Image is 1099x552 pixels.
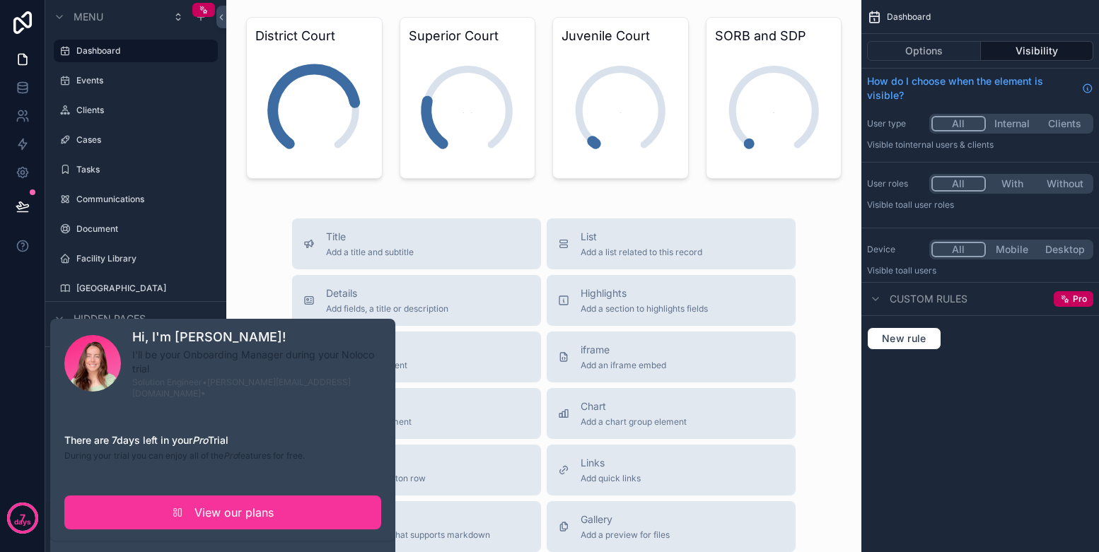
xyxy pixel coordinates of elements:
[890,292,967,306] span: Custom rules
[74,10,103,24] span: Menu
[76,164,209,175] label: Tasks
[76,283,209,294] label: [GEOGRAPHIC_DATA]
[581,529,670,541] span: Add a preview for files
[132,377,202,387] span: Solution Engineer
[931,116,986,131] button: All
[76,194,209,205] label: Communications
[581,473,641,484] span: Add quick links
[20,511,25,525] p: 7
[581,399,687,413] span: Chart
[326,303,448,315] span: Add fields, a title or description
[876,332,932,345] span: New rule
[981,41,1094,61] button: Visibility
[14,517,31,528] p: days
[547,445,796,495] button: LinksAdd quick links
[581,303,708,315] span: Add a section to highlights fields
[292,501,541,552] button: TextAdd a text block that supports markdown
[326,230,414,244] span: Title
[581,512,670,527] span: Gallery
[986,176,1039,192] button: With
[326,529,490,541] span: Add a text block that supports markdown
[903,265,936,276] span: all users
[903,139,994,150] span: Internal users & clients
[74,312,146,326] span: Hidden pages
[326,286,448,300] span: Details
[292,275,541,326] button: DetailsAdd fields, a title or description
[867,327,941,350] button: New rule
[547,275,796,326] button: HighlightsAdd a section to highlights fields
[581,247,702,258] span: Add a list related to this record
[64,495,381,529] a: View our plans
[581,360,666,371] span: Add an iframe embed
[1038,176,1091,192] button: Without
[292,218,541,269] button: TitleAdd a title and subtitle
[76,45,209,57] label: Dashboard
[867,74,1093,102] a: How do I choose when the element is visible?
[64,433,381,447] h3: There are 7 days left in your Trial
[292,445,541,495] button: ButtonsAdd an action button row
[931,176,986,192] button: All
[1038,242,1091,257] button: Desktop
[867,118,924,129] label: User type
[867,178,924,189] label: User roles
[581,416,687,428] span: Add a chart group element
[903,199,954,210] span: All user roles
[867,41,981,61] button: Options
[867,139,1093,151] p: Visible to
[986,116,1039,131] button: Internal
[223,450,238,461] em: Pro
[45,380,226,502] div: scrollable content
[547,388,796,439] button: ChartAdd a chart group element
[76,75,209,86] label: Events
[76,253,209,264] label: Facility Library
[547,501,796,552] button: GalleryAdd a preview for files
[887,11,931,23] span: Dashboard
[192,434,208,446] em: Pro
[326,512,490,527] span: Text
[292,331,541,382] button: VideoAdd a video element
[132,327,381,347] h1: Hi, I'm [PERSON_NAME]!
[986,242,1039,257] button: Mobile
[547,331,796,382] button: iframeAdd an iframe embed
[581,456,641,470] span: Links
[1038,116,1091,131] button: Clients
[581,286,708,300] span: Highlights
[76,134,209,146] label: Cases
[76,223,209,235] label: Document
[292,388,541,439] button: StagesAdd a stages element
[581,230,702,244] span: List
[64,450,381,462] p: During your trial you can enjoy all of the features for free.
[326,247,414,258] span: Add a title and subtitle
[867,244,924,255] label: Device
[931,242,986,257] button: All
[867,265,1093,276] p: Visible to
[547,218,796,269] button: ListAdd a list related to this record
[867,199,1093,211] p: Visible to
[132,348,381,376] p: I'll be your Onboarding Manager during your Noloco trial
[1073,293,1087,305] span: Pro
[76,105,209,116] label: Clients
[132,377,351,399] span: • [PERSON_NAME][EMAIL_ADDRESS][DOMAIN_NAME] •
[581,343,666,357] span: iframe
[194,504,274,521] span: View our plans
[867,74,1076,102] span: How do I choose when the element is visible?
